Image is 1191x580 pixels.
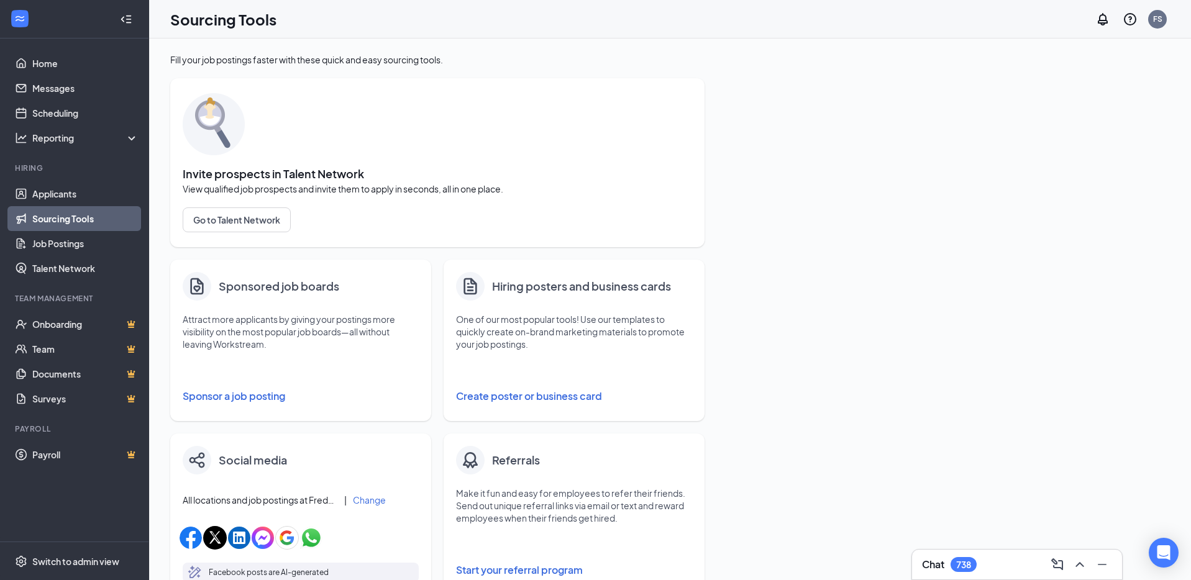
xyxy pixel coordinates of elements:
[32,231,139,256] a: Job Postings
[170,53,705,66] div: Fill your job postings faster with these quick and easy sourcing tools.
[456,313,692,350] p: One of our most popular tools! Use our templates to quickly create on-brand marketing materials t...
[183,207,291,232] button: Go to Talent Network
[183,183,692,195] span: View qualified job prospects and invite them to apply in seconds, all in one place.
[1050,557,1065,572] svg: ComposeMessage
[228,527,250,549] img: linkedinIcon
[183,384,419,409] button: Sponsor a job posting
[32,76,139,101] a: Messages
[1095,557,1110,572] svg: Minimize
[460,450,480,470] img: badge
[32,256,139,281] a: Talent Network
[32,312,139,337] a: OnboardingCrown
[183,168,692,180] span: Invite prospects in Talent Network
[456,384,692,409] button: Create poster or business card
[203,526,227,550] img: xIcon
[189,452,205,468] img: share
[1092,555,1112,574] button: Minimize
[1072,557,1087,572] svg: ChevronUp
[15,132,27,144] svg: Analysis
[187,276,207,296] img: clipboard
[183,494,338,506] span: All locations and job postings at Freddy's Frozen Custard & Steakburgers
[344,493,347,507] div: |
[120,13,132,25] svg: Collapse
[32,101,139,125] a: Scheduling
[1123,12,1138,27] svg: QuestionInfo
[1070,555,1090,574] button: ChevronUp
[15,555,27,568] svg: Settings
[32,51,139,76] a: Home
[219,278,339,295] h4: Sponsored job boards
[1047,555,1067,574] button: ComposeMessage
[456,487,692,524] p: Make it fun and easy for employees to refer their friends. Send out unique referral links via ema...
[275,526,299,550] img: googleIcon
[15,293,136,304] div: Team Management
[14,12,26,25] svg: WorkstreamLogo
[180,527,202,549] img: facebookIcon
[32,337,139,361] a: TeamCrown
[219,451,287,469] h4: Social media
[252,527,274,549] img: facebookMessengerIcon
[15,163,136,173] div: Hiring
[183,93,245,155] img: sourcing-tools
[1149,538,1179,568] div: Open Intercom Messenger
[492,451,540,469] h4: Referrals
[1153,14,1162,24] div: FS
[300,527,322,549] img: whatsappIcon
[492,278,671,295] h4: Hiring posters and business cards
[32,132,139,144] div: Reporting
[183,313,419,350] p: Attract more applicants by giving your postings more visibility on the most popular job boards—al...
[460,276,480,297] svg: Document
[209,566,329,579] p: Facebook posts are AI-generated
[183,207,692,232] a: Go to Talent Network
[32,206,139,231] a: Sourcing Tools
[32,361,139,386] a: DocumentsCrown
[32,181,139,206] a: Applicants
[353,496,386,504] button: Change
[32,442,139,467] a: PayrollCrown
[188,565,203,580] svg: MagicPencil
[32,386,139,411] a: SurveysCrown
[32,555,119,568] div: Switch to admin view
[1095,12,1110,27] svg: Notifications
[922,558,944,571] h3: Chat
[170,9,276,30] h1: Sourcing Tools
[956,560,971,570] div: 738
[15,424,136,434] div: Payroll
